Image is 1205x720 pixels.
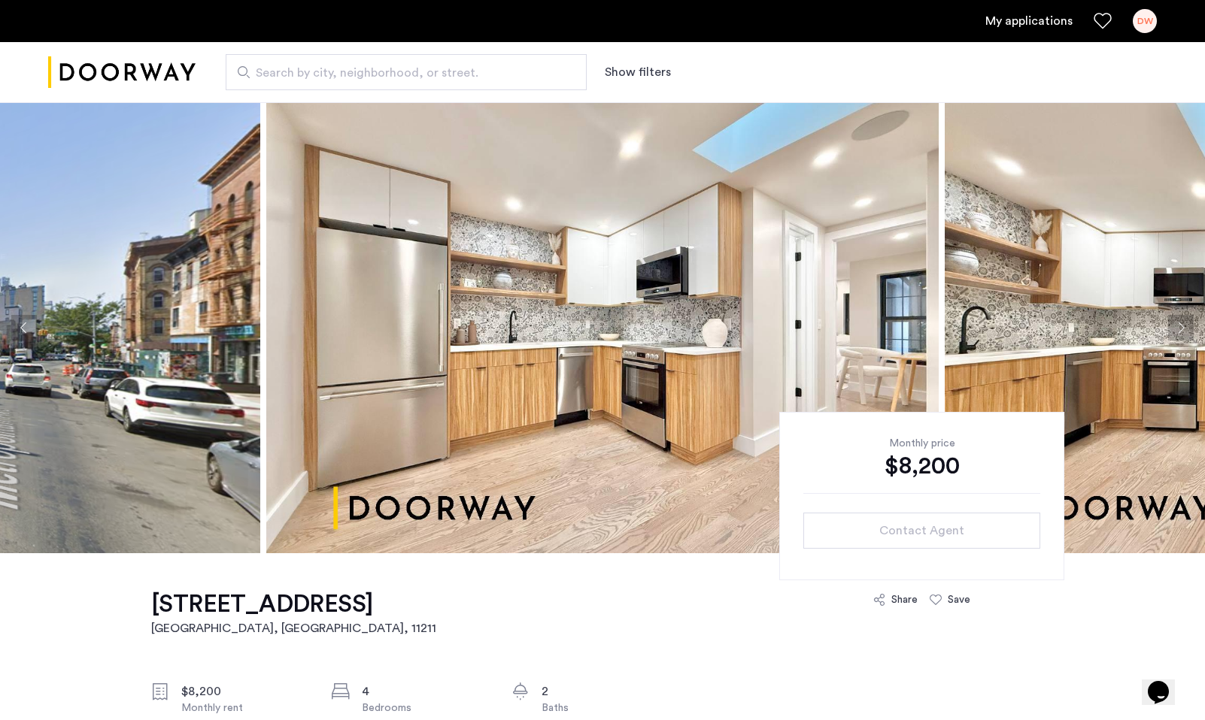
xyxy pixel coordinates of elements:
[542,682,668,700] div: 2
[181,682,308,700] div: $8,200
[256,64,545,82] span: Search by city, neighborhood, or street.
[181,700,308,715] div: Monthly rent
[1133,9,1157,33] div: DW
[151,589,436,637] a: [STREET_ADDRESS][GEOGRAPHIC_DATA], [GEOGRAPHIC_DATA], 11211
[803,451,1040,481] div: $8,200
[605,63,671,81] button: Show or hide filters
[948,592,970,607] div: Save
[1142,660,1190,705] iframe: chat widget
[803,436,1040,451] div: Monthly price
[266,102,939,553] img: apartment
[48,44,196,101] a: Cazamio logo
[1168,315,1194,340] button: Next apartment
[362,700,488,715] div: Bedrooms
[11,315,37,340] button: Previous apartment
[151,589,436,619] h1: [STREET_ADDRESS]
[891,592,918,607] div: Share
[1094,12,1112,30] a: Favorites
[362,682,488,700] div: 4
[985,12,1073,30] a: My application
[151,619,436,637] h2: [GEOGRAPHIC_DATA], [GEOGRAPHIC_DATA] , 11211
[48,44,196,101] img: logo
[542,700,668,715] div: Baths
[803,513,1040,549] button: button
[226,54,587,90] input: Apartment Search
[879,522,964,540] span: Contact Agent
